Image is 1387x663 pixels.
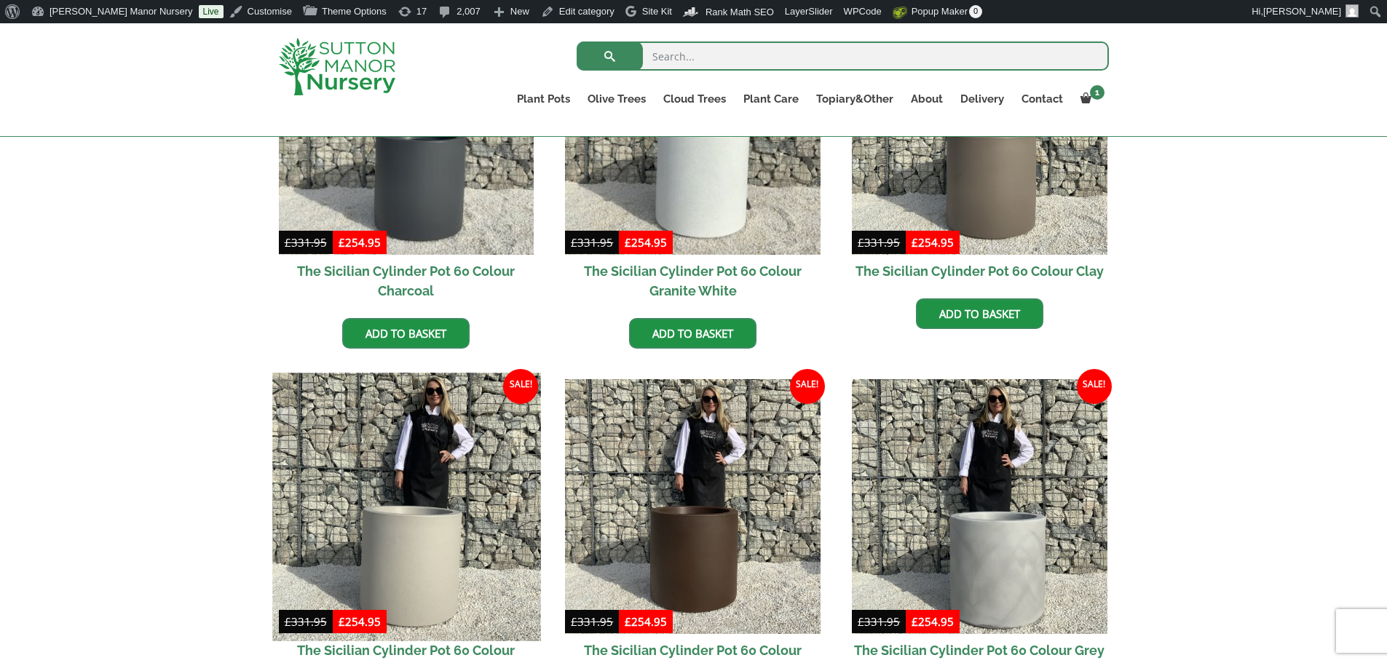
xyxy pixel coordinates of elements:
span: £ [625,235,631,250]
bdi: 331.95 [285,235,327,250]
bdi: 331.95 [858,614,900,629]
bdi: 254.95 [339,614,381,629]
a: Plant Care [735,89,807,109]
h2: The Sicilian Cylinder Pot 60 Colour Charcoal [279,255,534,307]
span: Site Kit [642,6,672,17]
span: £ [625,614,631,629]
h2: The Sicilian Cylinder Pot 60 Colour Clay [852,255,1107,287]
a: Topiary&Other [807,89,902,109]
span: £ [858,614,864,629]
span: 1 [1090,85,1105,100]
img: logo [279,38,395,95]
a: Delivery [952,89,1013,109]
img: The Sicilian Cylinder Pot 60 Colour Mocha Brown [565,379,821,635]
a: About [902,89,952,109]
bdi: 331.95 [571,614,613,629]
span: £ [571,235,577,250]
bdi: 254.95 [912,235,954,250]
a: Add to basket: “The Sicilian Cylinder Pot 60 Colour Granite White” [629,318,756,349]
bdi: 331.95 [858,235,900,250]
span: £ [571,614,577,629]
a: Plant Pots [508,89,579,109]
span: £ [339,235,345,250]
bdi: 254.95 [339,235,381,250]
span: Sale! [790,369,825,404]
bdi: 254.95 [625,614,667,629]
a: Live [199,5,224,18]
a: Add to basket: “The Sicilian Cylinder Pot 60 Colour Charcoal” [342,318,470,349]
bdi: 254.95 [912,614,954,629]
a: Contact [1013,89,1072,109]
a: Add to basket: “The Sicilian Cylinder Pot 60 Colour Clay” [916,298,1043,329]
img: The Sicilian Cylinder Pot 60 Colour Grey Stone [852,379,1107,635]
span: £ [912,614,918,629]
h2: The Sicilian Cylinder Pot 60 Colour Granite White [565,255,821,307]
span: 0 [969,5,982,18]
a: Olive Trees [579,89,655,109]
span: Sale! [503,369,538,404]
bdi: 254.95 [625,235,667,250]
span: [PERSON_NAME] [1263,6,1341,17]
a: Cloud Trees [655,89,735,109]
bdi: 331.95 [285,614,327,629]
a: 1 [1072,89,1109,109]
span: £ [858,235,864,250]
span: £ [285,235,291,250]
bdi: 331.95 [571,235,613,250]
input: Search... [577,41,1109,71]
span: £ [285,614,291,629]
img: The Sicilian Cylinder Pot 60 Colour Champagne [272,373,540,640]
span: £ [912,235,918,250]
span: £ [339,614,345,629]
span: Rank Math SEO [706,7,774,17]
span: Sale! [1077,369,1112,404]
